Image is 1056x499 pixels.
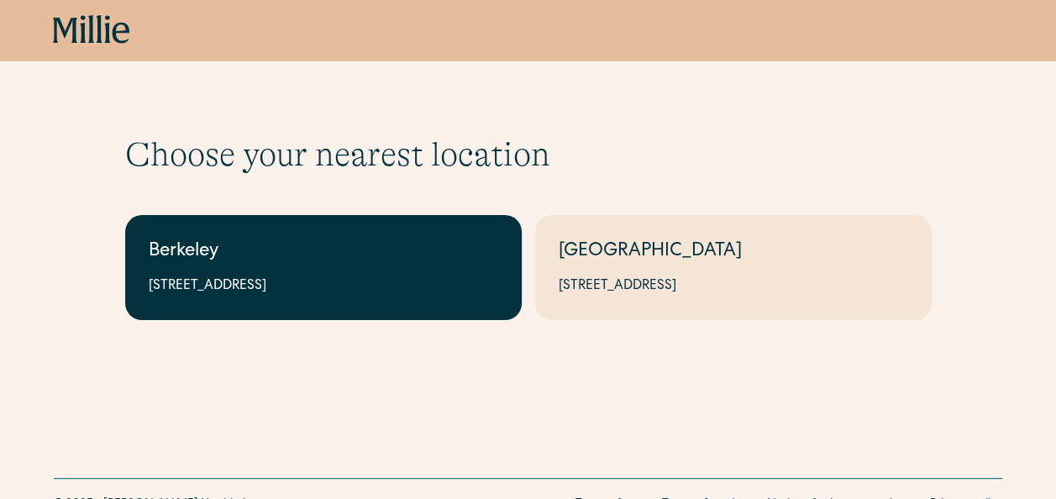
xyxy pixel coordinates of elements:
h1: Choose your nearest location [125,134,932,175]
div: [STREET_ADDRESS] [559,276,908,297]
div: [STREET_ADDRESS] [149,276,498,297]
div: [GEOGRAPHIC_DATA] [559,239,908,266]
a: home [53,15,130,45]
div: Berkeley [149,239,498,266]
a: Berkeley[STREET_ADDRESS] [125,215,522,320]
a: [GEOGRAPHIC_DATA][STREET_ADDRESS] [535,215,932,320]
